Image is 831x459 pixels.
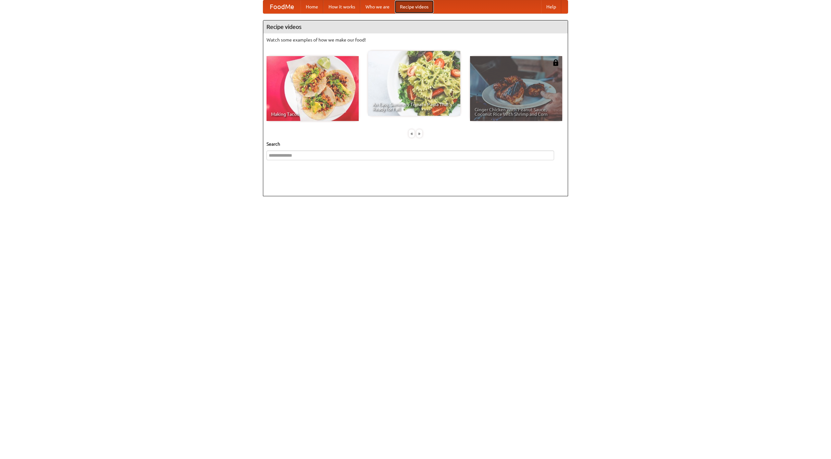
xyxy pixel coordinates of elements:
div: « [409,129,415,138]
a: Recipe videos [395,0,434,13]
span: Making Tacos [271,112,354,116]
a: Help [541,0,561,13]
a: How it works [323,0,360,13]
a: Who we are [360,0,395,13]
p: Watch some examples of how we make our food! [267,37,564,43]
div: » [416,129,422,138]
a: Making Tacos [267,56,359,121]
a: An Easy, Summery Tomato Pasta That's Ready for Fall [368,51,460,116]
h4: Recipe videos [263,20,568,33]
h5: Search [267,141,564,147]
span: An Easy, Summery Tomato Pasta That's Ready for Fall [373,102,456,111]
a: FoodMe [263,0,301,13]
img: 483408.png [552,59,559,66]
a: Home [301,0,323,13]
